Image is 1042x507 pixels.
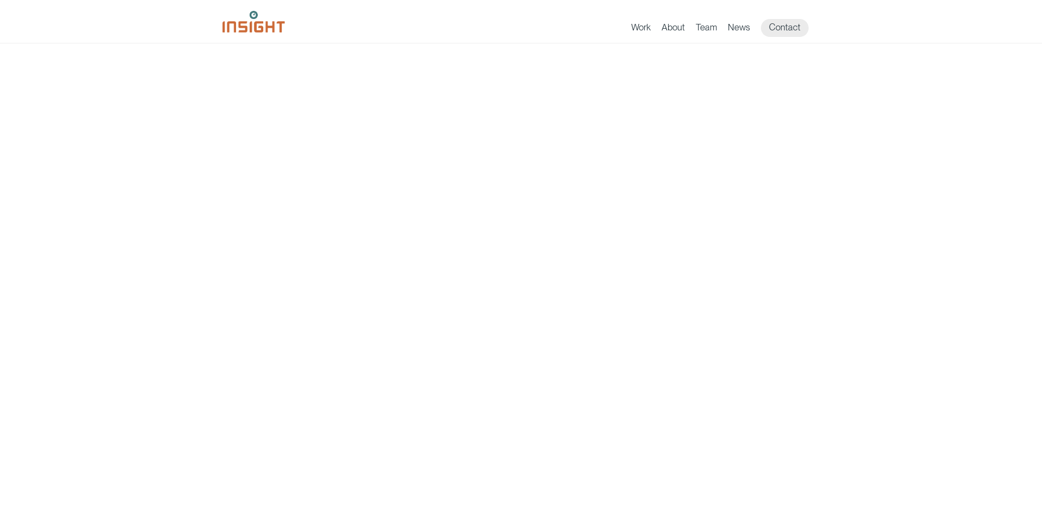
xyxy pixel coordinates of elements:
[696,22,717,37] a: Team
[761,19,809,37] a: Contact
[662,22,685,37] a: About
[223,11,285,33] img: Insight Marketing Design
[631,22,651,37] a: Work
[728,22,750,37] a: News
[631,19,819,37] nav: primary navigation menu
